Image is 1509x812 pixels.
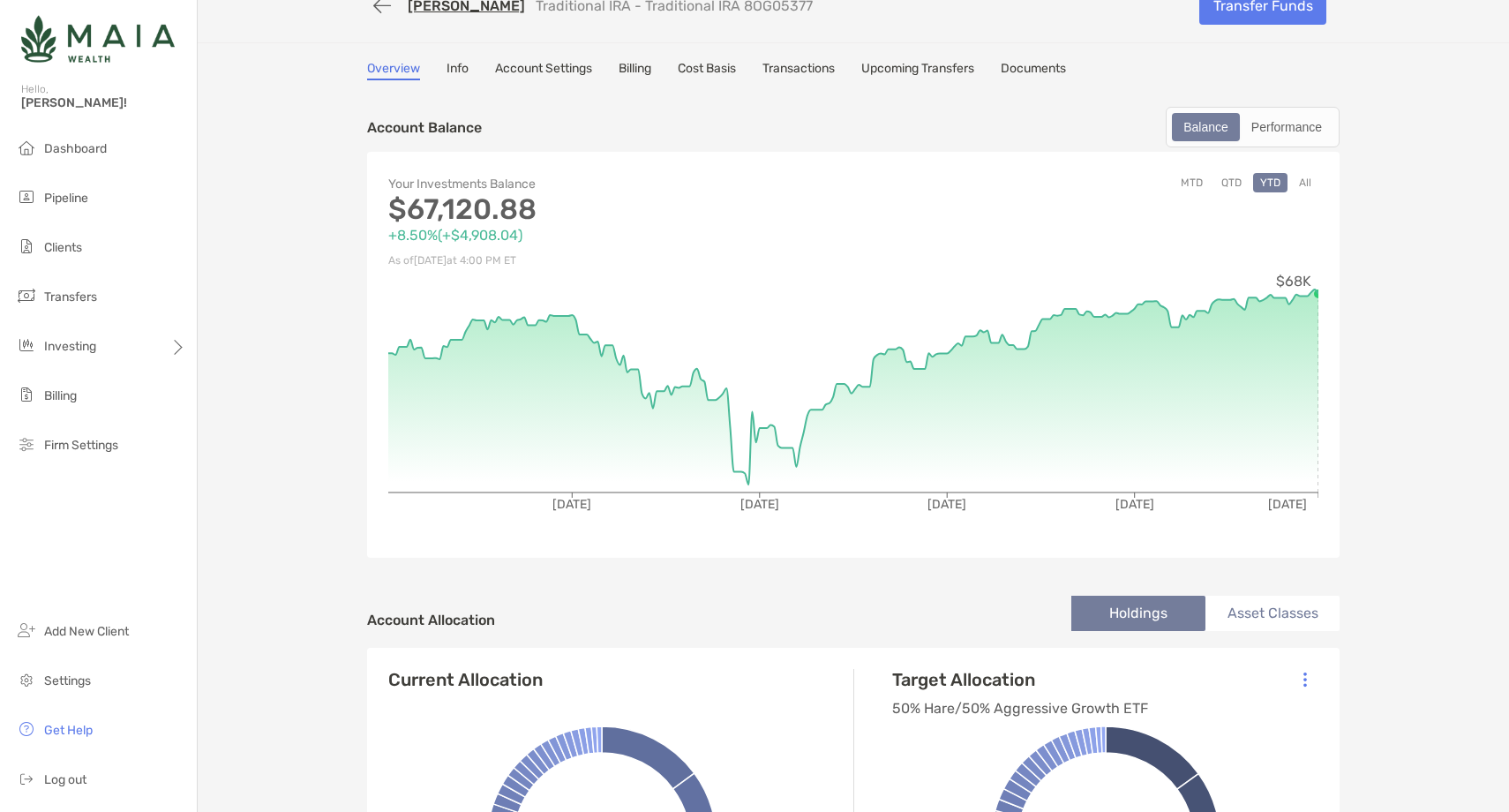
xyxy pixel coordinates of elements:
a: Cost Basis [678,61,736,80]
div: Balance [1174,115,1238,139]
p: +8.50% ( +$4,908.04 ) [388,224,853,246]
img: clients icon [16,236,37,257]
span: Billing [44,388,77,403]
div: Performance [1242,115,1332,139]
p: $67,120.88 [388,199,853,221]
button: All [1292,173,1318,192]
img: logout icon [16,768,37,789]
span: Log out [44,772,86,787]
h4: Account Allocation [367,612,495,628]
tspan: $68K [1276,273,1311,289]
span: Transfers [44,289,97,304]
tspan: [DATE] [1268,497,1307,512]
a: Transactions [762,61,835,80]
img: get-help icon [16,718,37,740]
button: MTD [1174,173,1210,192]
img: dashboard icon [16,137,37,158]
img: transfers icon [16,285,37,306]
tspan: [DATE] [1115,497,1154,512]
img: Zoe Logo [21,7,175,71]
button: YTD [1253,173,1288,192]
a: Billing [619,61,651,80]
a: Upcoming Transfers [861,61,974,80]
h4: Target Allocation [892,669,1148,690]
a: Documents [1001,61,1066,80]
tspan: [DATE] [740,497,779,512]
img: billing icon [16,384,37,405]
span: Clients [44,240,82,255]
li: Holdings [1071,596,1205,631]
span: Add New Client [44,624,129,639]
h4: Current Allocation [388,669,543,690]
tspan: [DATE] [552,497,591,512]
p: Your Investments Balance [388,173,853,195]
a: Account Settings [495,61,592,80]
li: Asset Classes [1205,596,1340,631]
span: Settings [44,673,91,688]
span: Pipeline [44,191,88,206]
button: QTD [1214,173,1249,192]
img: add_new_client icon [16,620,37,641]
a: Overview [367,61,420,80]
img: firm-settings icon [16,433,37,455]
img: investing icon [16,335,37,356]
p: Account Balance [367,117,482,139]
img: pipeline icon [16,186,37,207]
tspan: [DATE] [927,497,966,512]
span: Firm Settings [44,438,118,453]
img: settings icon [16,669,37,690]
span: Dashboard [44,141,107,156]
span: Investing [44,339,96,354]
p: 50% Hare/50% Aggressive Growth ETF [892,697,1148,719]
span: Get Help [44,723,93,738]
div: segmented control [1166,107,1340,147]
a: Info [447,61,469,80]
span: [PERSON_NAME]! [21,95,186,110]
p: As of [DATE] at 4:00 PM ET [388,250,853,272]
img: Icon List Menu [1303,672,1307,688]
